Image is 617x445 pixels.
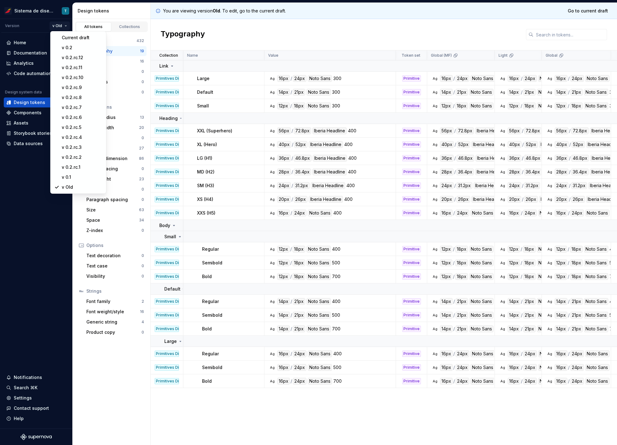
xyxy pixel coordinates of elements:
[62,114,102,121] div: v 0.2.rc.6
[62,134,102,140] div: v 0.2.rc.4
[62,124,102,130] div: v 0.2.rc.5
[62,184,102,190] div: v Old
[62,174,102,180] div: v 0.1
[62,45,102,51] div: v 0.2
[62,35,102,41] div: Current draft
[62,164,102,170] div: v 0.2.rc.1
[62,84,102,91] div: v 0.2.rc.9
[62,154,102,160] div: v 0.2.rc.2
[62,64,102,71] div: v 0.2.rc.11
[62,94,102,101] div: v 0.2.rc.8
[62,104,102,111] div: v 0.2.rc.7
[62,54,102,61] div: v 0.2.rc.12
[62,144,102,150] div: v 0.2.rc.3
[62,74,102,81] div: v 0.2.rc.10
